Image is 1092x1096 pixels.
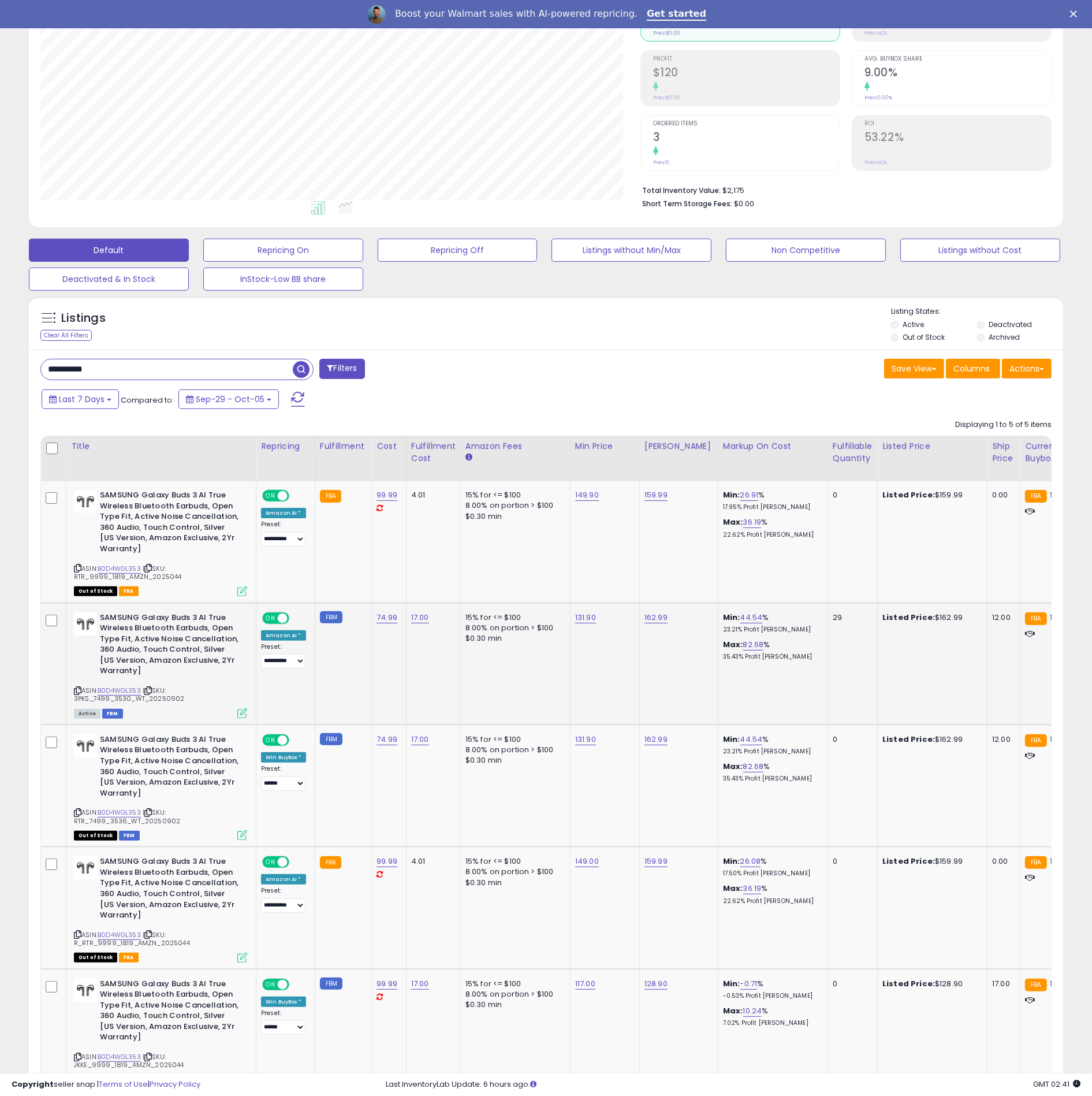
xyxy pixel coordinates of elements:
div: 29 [833,612,869,623]
b: Listed Price: [882,489,935,500]
span: Columns [953,363,990,374]
b: Max: [723,517,743,527]
a: 44.54 [740,612,763,623]
label: Deactivated [989,319,1032,329]
div: Clear All Filters [40,330,92,341]
img: 317mIBCIEyL._SL40_.jpg [74,979,97,1002]
span: ON [263,613,278,623]
div: 15% for <= $100 [465,856,561,867]
span: $0.00 [734,198,754,209]
button: Columns [946,359,1000,378]
h2: 9.00% [864,66,1051,81]
p: 23.21% Profit [PERSON_NAME] [723,626,819,634]
b: SAMSUNG Galaxy Buds 3 AI True Wireless Bluetooth Earbuds, Open Type Fit, Active Noise Cancellatio... [100,734,240,801]
p: Listing States: [891,306,1063,317]
b: Max: [723,1005,743,1016]
p: 23.21% Profit [PERSON_NAME] [723,748,819,756]
div: 0 [833,490,869,500]
div: 15% for <= $100 [465,734,561,745]
div: 15% for <= $100 [465,490,561,500]
a: 131.90 [575,612,596,623]
div: $0.30 min [465,511,561,522]
a: 74.99 [377,734,397,745]
div: 0.00 [992,490,1011,500]
div: 0 [833,856,869,867]
a: B0D4WGL353 [98,808,141,818]
div: Current Buybox Price [1025,440,1084,465]
span: Last 7 Days [59,393,105,405]
div: Preset: [261,1009,306,1035]
span: | SKU: RTR_9999_1819_AMZN_2025044 [74,564,181,581]
a: 74.99 [377,612,397,623]
a: 149.90 [575,489,599,501]
div: % [723,856,819,878]
span: Compared to: [121,395,174,406]
div: Cost [377,440,401,452]
button: Save View [884,359,944,378]
small: FBM [320,978,342,990]
a: B0D4WGL353 [98,564,141,574]
div: Fulfillable Quantity [833,440,873,465]
span: FBM [102,709,123,719]
div: ASIN: [74,612,247,717]
a: -0.71 [740,978,758,990]
a: 128.90 [644,978,668,990]
div: Markup on Cost [723,440,823,452]
b: SAMSUNG Galaxy Buds 3 AI True Wireless Bluetooth Earbuds, Open Type Fit, Active Noise Cancellatio... [100,612,240,679]
b: Listed Price: [882,612,935,623]
div: $162.99 [882,734,978,745]
div: 8.00% on portion > $100 [465,745,561,755]
b: Max: [723,883,743,894]
span: All listings that are currently out of stock and unavailable for purchase on Amazon [74,831,117,841]
div: Last InventoryLab Update: 6 hours ago. [386,1079,1080,1090]
div: Displaying 1 to 5 of 5 items [955,419,1052,430]
button: Repricing On [203,239,363,262]
p: 7.02% Profit [PERSON_NAME] [723,1019,819,1027]
div: $159.99 [882,490,978,500]
span: OFF [288,979,306,989]
a: 162.99 [644,734,668,745]
b: Min: [723,489,740,500]
a: Get started [647,8,706,21]
a: B0D4WGL353 [98,930,141,940]
p: 35.43% Profit [PERSON_NAME] [723,653,819,661]
b: Min: [723,612,740,623]
b: Min: [723,734,740,745]
span: 155.86 [1050,734,1073,745]
b: SAMSUNG Galaxy Buds 3 AI True Wireless Bluetooth Earbuds, Open Type Fit, Active Noise Cancellatio... [100,856,240,923]
div: Ship Price [992,440,1015,465]
small: Prev: N/A [864,29,887,36]
button: Last 7 Days [42,389,119,409]
a: 44.54 [740,734,763,745]
b: Listed Price: [882,734,935,745]
div: 4.01 [411,856,452,867]
div: 12.00 [992,612,1011,623]
b: Max: [723,639,743,650]
div: $0.30 min [465,633,561,644]
a: 82.68 [743,761,764,772]
div: 8.00% on portion > $100 [465,989,561,1000]
li: $2,175 [642,183,1043,196]
span: 155.86 [1050,978,1073,989]
a: 36.19 [743,883,762,894]
a: 159.99 [644,489,668,501]
div: 0.00 [992,856,1011,867]
div: 0 [833,734,869,745]
span: 155.86 [1050,612,1073,623]
div: Close [1070,10,1082,17]
span: All listings currently available for purchase on Amazon [74,709,100,719]
div: ASIN: [74,856,247,961]
a: 17.00 [411,978,429,990]
span: | SKU: 3PKS_7499_3530_WT_20250902 [74,686,184,703]
span: ON [263,491,278,501]
small: FBA [1025,856,1046,869]
img: 317mIBCIEyL._SL40_.jpg [74,856,97,879]
div: 0 [833,979,869,989]
label: Active [903,319,925,329]
div: Win BuyBox * [261,997,306,1007]
div: Min Price [575,440,635,452]
a: 17.00 [411,612,429,623]
span: OFF [288,491,306,501]
small: Prev: N/A [864,159,887,166]
b: Min: [723,856,740,867]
